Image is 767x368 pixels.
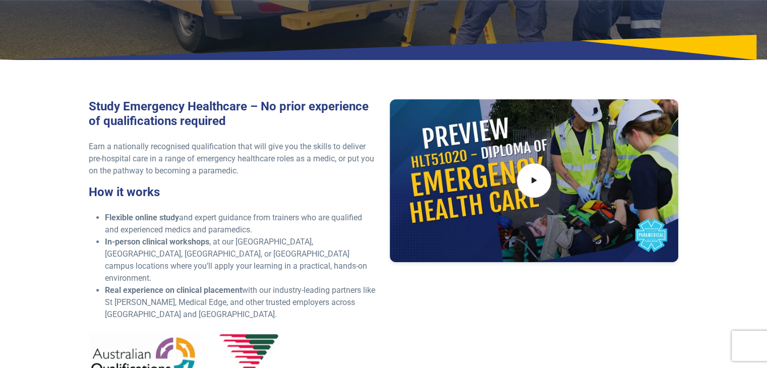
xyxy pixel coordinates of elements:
strong: Flexible online study [105,213,179,222]
h3: How it works [89,185,378,200]
li: with our industry-leading partners like St [PERSON_NAME], Medical Edge, and other trusted employe... [105,284,378,321]
p: Earn a nationally recognised qualification that will give you the skills to deliver pre-hospital ... [89,141,378,177]
li: , at our [GEOGRAPHIC_DATA], [GEOGRAPHIC_DATA], [GEOGRAPHIC_DATA], or [GEOGRAPHIC_DATA] campus loc... [105,236,378,284]
h3: Study Emergency Healthcare – No prior experience of qualifications required [89,99,378,129]
li: and expert guidance from trainers who are qualified and experienced medics and paramedics. [105,212,378,236]
strong: In-person clinical workshops [105,237,209,247]
strong: Real experience on clinical placement [105,285,242,295]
